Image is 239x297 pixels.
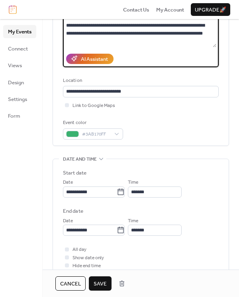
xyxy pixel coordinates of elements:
span: Date [63,217,73,225]
a: Form [3,109,36,122]
a: Design [3,76,36,89]
span: Form [8,112,20,120]
span: All day [72,246,86,254]
span: Time [128,179,138,186]
span: #3AB170FF [82,130,110,138]
span: Hide end time [72,262,101,270]
div: AI Assistant [81,55,108,63]
span: Save [94,280,107,288]
a: Views [3,59,36,72]
div: Event color [63,119,121,127]
span: Views [8,62,22,70]
a: My Events [3,25,36,38]
div: Location [63,77,217,85]
span: Upgrade 🚀 [195,6,226,14]
button: Cancel [55,276,86,291]
img: logo [9,5,17,14]
span: Link to Google Maps [72,102,115,110]
div: End date [63,207,83,215]
button: Upgrade🚀 [191,3,230,16]
a: My Account [156,6,184,14]
span: Cancel [60,280,81,288]
span: Date and time [63,155,97,163]
div: Start date [63,169,86,177]
span: Connect [8,45,28,53]
span: Time [128,217,138,225]
span: My Events [8,28,31,36]
span: Settings [8,95,27,103]
button: Save [89,276,112,291]
span: Show date only [72,254,104,262]
button: AI Assistant [66,54,114,64]
span: Date [63,179,73,186]
span: Design [8,79,24,87]
a: Connect [3,42,36,55]
a: Settings [3,93,36,105]
a: Contact Us [123,6,149,14]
